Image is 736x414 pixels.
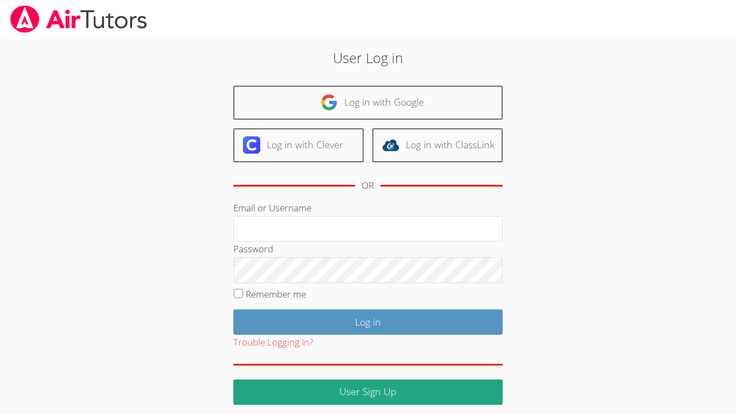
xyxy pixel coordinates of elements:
a: Log in with ClassLink [372,128,503,162]
a: Log in with Google [233,86,503,120]
img: classlink-logo-d6bb404cc1216ec64c9a2012d9dc4662098be43eaf13dc465df04b49fa7ab582.svg [382,136,399,154]
input: Log in [233,309,503,335]
div: OR [362,178,374,194]
a: Log in with Clever [233,128,364,162]
button: Trouble Logging In? [233,335,313,350]
h2: User Log in [169,47,567,68]
label: Password [233,243,273,255]
label: Remember me [246,288,306,300]
a: User Sign Up [233,379,503,405]
img: airtutors_banner-c4298cdbf04f3fff15de1276eac7730deb9818008684d7c2e4769d2f7ddbe033.png [9,5,148,33]
label: Email or Username [233,202,311,214]
img: clever-logo-6eab21bc6e7a338710f1a6ff85c0baf02591cd810cc4098c63d3a4b26e2feb20.svg [243,136,260,154]
img: google-logo-50288ca7cdecda66e5e0955fdab243c47b7ad437acaf1139b6f446037453330a.svg [321,94,338,111]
